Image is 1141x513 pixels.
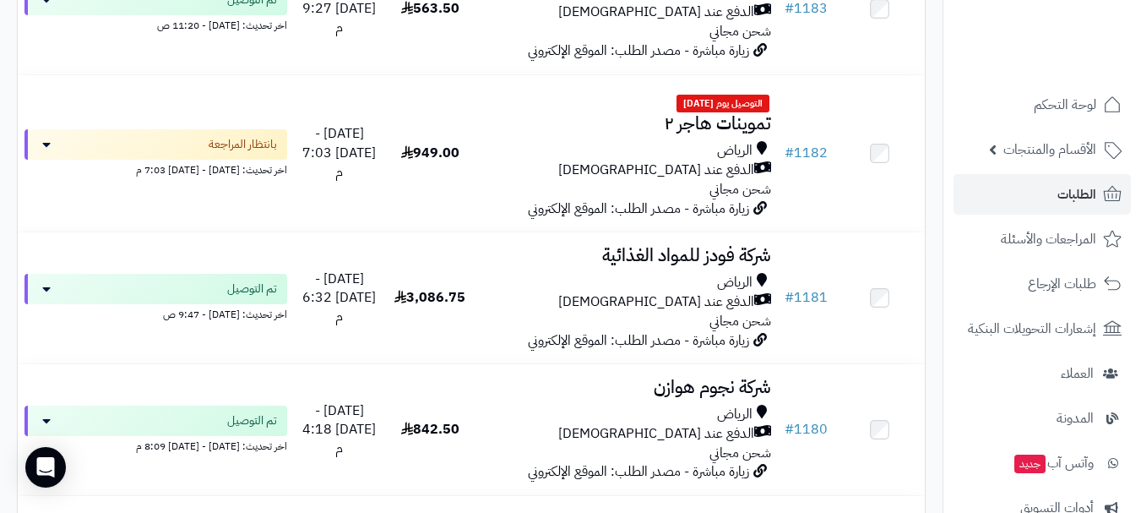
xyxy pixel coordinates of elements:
[785,287,794,308] span: #
[528,41,749,61] span: زيارة مباشرة - مصدر الطلب: الموقع الإلكتروني
[401,419,459,439] span: 842.50
[24,15,287,33] div: اخر تحديث: [DATE] - 11:20 ص
[954,174,1131,215] a: الطلبات
[785,419,794,439] span: #
[302,401,376,460] span: [DATE] - [DATE] 4:18 م
[954,353,1131,394] a: العملاء
[558,161,754,180] span: الدفع عند [DEMOGRAPHIC_DATA]
[401,143,459,163] span: 949.00
[709,311,771,331] span: شحن مجاني
[717,273,753,292] span: الرياض
[785,143,828,163] a: #1182
[394,287,465,308] span: 3,086.75
[954,443,1131,483] a: وآتس آبجديد
[954,398,1131,439] a: المدونة
[24,160,287,177] div: اخر تحديث: [DATE] - [DATE] 7:03 م
[24,436,287,454] div: اخر تحديث: [DATE] - [DATE] 8:09 م
[482,114,771,134] h3: تموينات هاجر ٢
[528,199,749,219] span: زيارة مباشرة - مصدر الطلب: الموقع الإلكتروني
[709,443,771,463] span: شحن مجاني
[717,405,753,424] span: الرياض
[528,330,749,351] span: زيارة مباشرة - مصدر الطلب: الموقع الإلكتروني
[1057,407,1094,430] span: المدونة
[709,21,771,41] span: شحن مجاني
[717,141,753,161] span: الرياض
[209,136,277,153] span: بانتظار المراجعة
[1003,138,1096,161] span: الأقسام والمنتجات
[302,123,376,183] span: [DATE] - [DATE] 7:03 م
[482,246,771,265] h3: شركة فودز للمواد الغذائية
[1028,272,1096,296] span: طلبات الإرجاع
[785,287,828,308] a: #1181
[1013,451,1094,475] span: وآتس آب
[24,304,287,322] div: اخر تحديث: [DATE] - 9:47 ص
[1001,227,1096,251] span: المراجعات والأسئلة
[968,317,1096,341] span: إشعارات التحويلات البنكية
[558,424,754,444] span: الدفع عند [DEMOGRAPHIC_DATA]
[1057,183,1096,206] span: الطلبات
[1014,455,1046,473] span: جديد
[954,264,1131,304] a: طلبات الإرجاع
[302,269,376,328] span: [DATE] - [DATE] 6:32 م
[227,412,277,429] span: تم التوصيل
[785,143,794,163] span: #
[1034,93,1096,117] span: لوحة التحكم
[1061,362,1094,385] span: العملاء
[227,281,277,297] span: تم التوصيل
[25,447,66,488] div: Open Intercom Messenger
[709,179,771,199] span: شحن مجاني
[954,308,1131,349] a: إشعارات التحويلات البنكية
[954,85,1131,125] a: لوحة التحكم
[954,219,1131,259] a: المراجعات والأسئلة
[558,292,754,312] span: الدفع عند [DEMOGRAPHIC_DATA]
[1026,47,1125,83] img: logo-2.png
[558,3,754,22] span: الدفع عند [DEMOGRAPHIC_DATA]
[785,419,828,439] a: #1180
[676,95,769,113] span: التوصيل يوم [DATE]
[482,378,771,397] h3: شركة نجوم هوازن
[528,461,749,482] span: زيارة مباشرة - مصدر الطلب: الموقع الإلكتروني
